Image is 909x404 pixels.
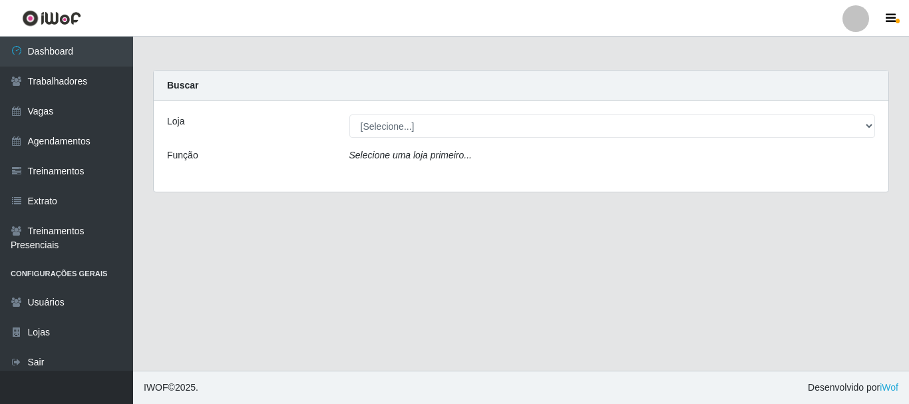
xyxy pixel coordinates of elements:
strong: Buscar [167,80,198,91]
i: Selecione uma loja primeiro... [349,150,472,160]
label: Loja [167,114,184,128]
a: iWof [880,382,898,393]
img: CoreUI Logo [22,10,81,27]
span: Desenvolvido por [808,381,898,395]
label: Função [167,148,198,162]
span: © 2025 . [144,381,198,395]
span: IWOF [144,382,168,393]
